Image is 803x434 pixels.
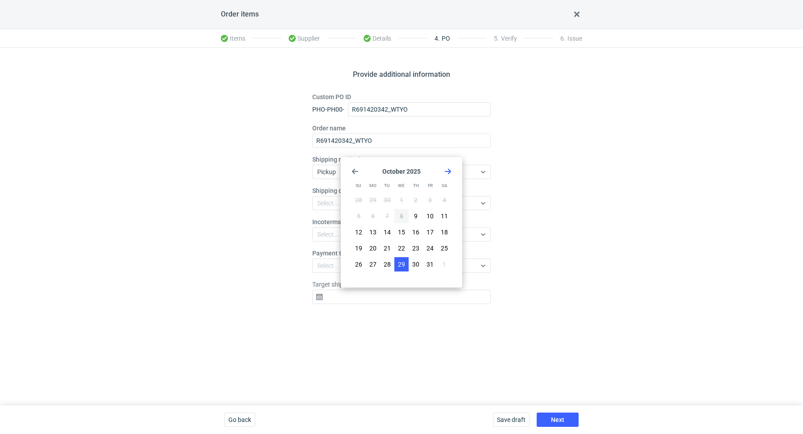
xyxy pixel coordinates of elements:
[409,225,423,239] button: Thu Oct 16 2025
[355,196,362,204] span: 28
[426,244,434,253] span: 24
[394,209,409,223] button: Wed Oct 08 2025
[441,228,448,237] span: 18
[312,155,360,164] label: Shipping method
[412,228,419,237] span: 16
[426,260,434,269] span: 31
[409,209,423,223] button: Thu Oct 09 2025
[352,168,359,175] svg: Go back 1 month
[366,193,380,207] button: Mon Sep 29 2025
[493,413,530,427] button: Save draft
[409,193,423,207] button: Thu Oct 02 2025
[355,244,362,253] span: 19
[224,413,255,427] button: Go back
[437,225,451,239] button: Sat Oct 18 2025
[352,241,366,255] button: Sun Oct 19 2025
[317,199,339,208] div: Select...
[380,257,394,271] button: Tue Oct 28 2025
[426,228,434,237] span: 17
[312,134,491,148] input: Leave blank to auto-generate...
[366,257,380,271] button: Mon Oct 27 2025
[398,260,405,269] span: 29
[366,209,380,223] button: Mon Oct 06 2025
[437,241,451,255] button: Sat Oct 25 2025
[366,241,380,255] button: Mon Oct 20 2025
[423,209,437,223] button: Fri Oct 10 2025
[437,257,451,271] button: Sat Nov 01 2025
[312,280,357,289] label: Target ship date
[553,29,582,47] li: Issue
[317,230,339,239] div: Select...
[352,168,451,175] section: October 2025
[380,209,394,223] button: Tue Oct 07 2025
[394,241,409,255] button: Wed Oct 22 2025
[228,417,251,423] span: Go back
[409,179,423,193] div: Th
[312,249,356,258] label: Payment terms
[423,241,437,255] button: Fri Oct 24 2025
[398,228,405,237] span: 15
[537,413,579,427] button: Next
[400,212,403,221] span: 8
[394,193,409,207] button: Wed Oct 01 2025
[352,257,366,271] button: Sun Oct 26 2025
[400,196,403,204] span: 1
[409,257,423,271] button: Thu Oct 30 2025
[369,260,377,269] span: 27
[366,179,380,193] div: Mo
[394,179,408,193] div: We
[357,212,360,221] span: 5
[409,241,423,255] button: Thu Oct 23 2025
[394,257,409,271] button: Wed Oct 29 2025
[443,260,446,269] span: 1
[384,228,391,237] span: 14
[560,35,566,42] span: 6 .
[356,29,398,47] li: Details
[437,193,451,207] button: Sat Oct 04 2025
[443,196,446,204] span: 4
[353,69,450,80] h2: Provide additional information
[426,212,434,221] span: 10
[352,193,366,207] button: Sun Sep 28 2025
[369,244,377,253] span: 20
[380,241,394,255] button: Tue Oct 21 2025
[355,228,362,237] span: 12
[441,244,448,253] span: 25
[352,225,366,239] button: Sun Oct 12 2025
[221,29,252,47] li: Items
[427,29,457,47] li: PO
[281,29,327,47] li: Supplier
[312,124,346,133] label: Order name
[384,244,391,253] span: 21
[444,168,451,175] svg: Go forward 1 month
[394,225,409,239] button: Wed Oct 15 2025
[412,244,419,253] span: 23
[423,257,437,271] button: Fri Oct 31 2025
[423,225,437,239] button: Fri Oct 17 2025
[380,225,394,239] button: Tue Oct 14 2025
[412,260,419,269] span: 30
[366,225,380,239] button: Mon Oct 13 2025
[369,196,377,204] span: 29
[312,186,374,195] label: Shipping destinations
[438,179,451,193] div: Sa
[355,260,362,269] span: 26
[352,209,366,223] button: Sun Oct 05 2025
[494,35,499,42] span: 5 .
[384,260,391,269] span: 28
[312,92,351,101] label: Custom PO ID
[497,417,526,423] span: Save draft
[437,209,451,223] button: Sat Oct 11 2025
[551,417,564,423] span: Next
[352,179,365,193] div: Su
[385,212,389,221] span: 7
[441,212,448,221] span: 11
[380,193,394,207] button: Tue Sep 30 2025
[348,102,491,117] input: Leave blank to auto-generate...
[435,35,440,42] span: 4 .
[423,193,437,207] button: Fri Oct 03 2025
[317,168,336,175] span: Pickup
[312,217,341,226] label: Incoterms
[428,196,432,204] span: 3
[414,212,418,221] span: 9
